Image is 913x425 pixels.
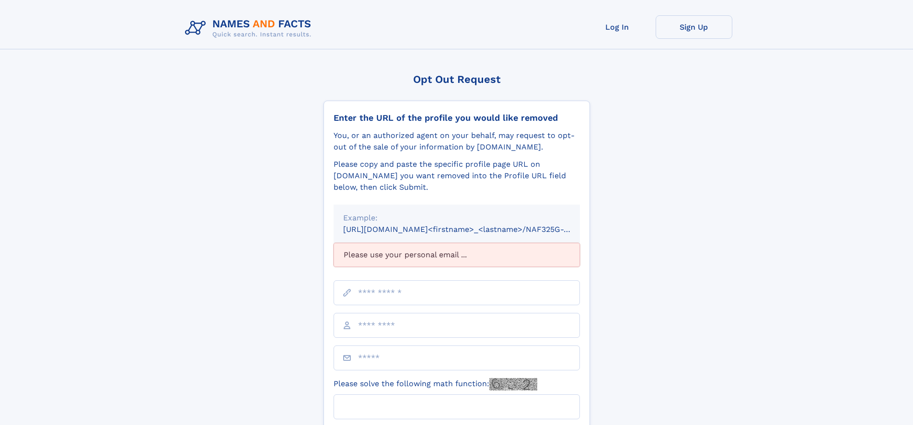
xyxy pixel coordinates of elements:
div: You, or an authorized agent on your behalf, may request to opt-out of the sale of your informatio... [334,130,580,153]
div: Example: [343,212,570,224]
img: Logo Names and Facts [181,15,319,41]
div: Enter the URL of the profile you would like removed [334,113,580,123]
a: Sign Up [656,15,732,39]
label: Please solve the following math function: [334,378,537,391]
a: Log In [579,15,656,39]
small: [URL][DOMAIN_NAME]<firstname>_<lastname>/NAF325G-xxxxxxxx [343,225,598,234]
div: Opt Out Request [324,73,590,85]
div: Please use your personal email ... [334,243,580,267]
div: Please copy and paste the specific profile page URL on [DOMAIN_NAME] you want removed into the Pr... [334,159,580,193]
